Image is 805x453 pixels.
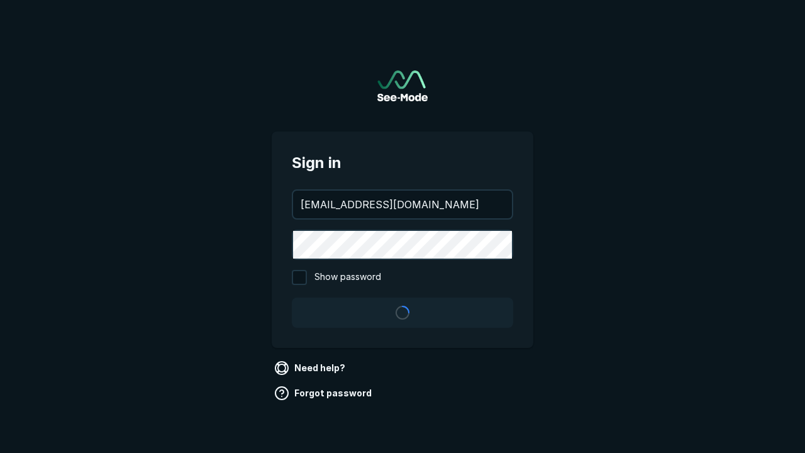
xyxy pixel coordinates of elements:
span: Sign in [292,152,513,174]
a: Need help? [272,358,350,378]
a: Go to sign in [377,70,428,101]
input: your@email.com [293,191,512,218]
a: Forgot password [272,383,377,403]
img: See-Mode Logo [377,70,428,101]
span: Show password [314,270,381,285]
